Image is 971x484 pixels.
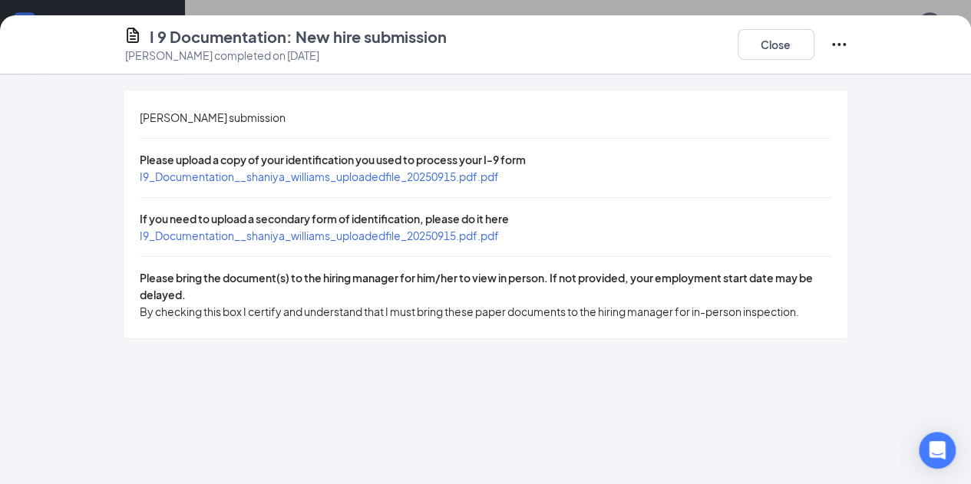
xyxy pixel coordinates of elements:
svg: Ellipses [830,35,848,54]
a: I9_Documentation__shaniya_williams_uploadedfile_20250915.pdf.pdf [140,229,499,242]
span: By checking this box I certify and understand that I must bring these paper documents to the hiri... [140,305,799,318]
button: Close [738,29,814,60]
a: I9_Documentation__shaniya_williams_uploadedfile_20250915.pdf.pdf [140,170,499,183]
span: Please upload a copy of your identification you used to process your I-9 form [140,153,526,166]
svg: CustomFormIcon [124,26,142,44]
span: If you need to upload a secondary form of identification, please do it here [140,212,509,226]
span: [PERSON_NAME] submission [140,110,286,124]
div: Open Intercom Messenger [919,432,956,469]
span: Please bring the document(s) to the hiring manager for him/her to view in person. If not provided... [140,271,813,301]
p: [PERSON_NAME] completed on [DATE] [125,48,319,63]
h4: I 9 Documentation: New hire submission [150,26,447,48]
